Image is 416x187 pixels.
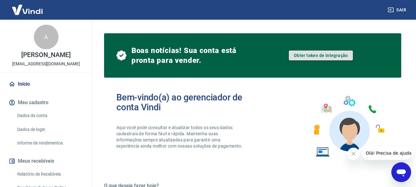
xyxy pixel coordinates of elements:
[362,146,411,160] iframe: Mensagem da empresa
[4,4,52,9] span: Olá! Precisa de ajuda?
[15,137,85,149] a: Informe de rendimentos
[131,46,253,65] span: Boas notícias! Sua conta está pronta para vender.
[308,92,389,161] img: Imagem de um avatar masculino com diversos icones exemplificando as funcionalidades do gerenciado...
[347,148,360,160] iframe: Fechar mensagem
[34,25,59,49] div: A
[7,154,85,168] button: Meus recebíveis
[116,124,244,149] p: Aqui você pode consultar e atualizar todos os seus dados cadastrais de forma fácil e rápida. Mant...
[391,162,411,182] iframe: Botão para abrir a janela de mensagens
[12,61,80,67] p: [EMAIL_ADDRESS][DOMAIN_NAME]
[15,109,85,122] a: Dados da conta
[7,77,85,91] a: Início
[386,4,409,16] button: Sair
[15,168,85,181] a: Relatório de Recebíveis
[289,51,353,60] a: Obter token de integração
[7,0,47,19] img: Vindi
[7,96,85,109] button: Meu cadastro
[116,92,253,112] h2: Bem-vindo(a) ao gerenciador de conta Vindi
[15,123,85,136] a: Dados de login
[21,52,71,58] p: [PERSON_NAME]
